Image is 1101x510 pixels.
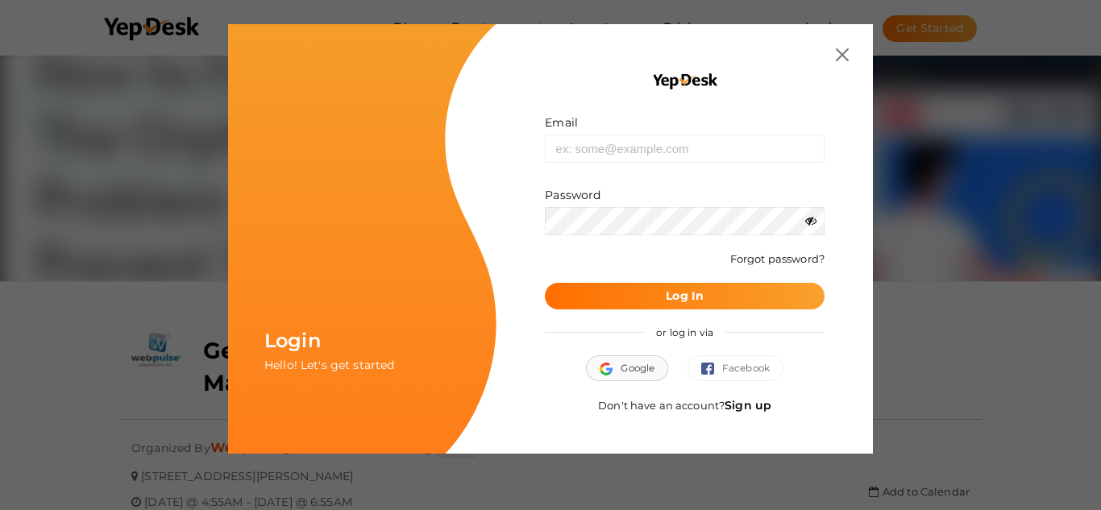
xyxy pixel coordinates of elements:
[598,399,771,412] span: Don't have an account?
[730,252,825,265] a: Forgot password?
[545,114,578,131] label: Email
[600,363,621,375] img: google.svg
[644,314,725,350] span: or log in via
[545,283,825,309] button: Log In
[651,73,718,90] img: YEP_black_cropped.png
[701,360,770,376] span: Facebook
[666,288,704,303] b: Log In
[264,358,394,372] span: Hello! Let's get started
[701,363,722,375] img: facebook.svg
[545,187,600,203] label: Password
[688,355,783,381] button: Facebook
[586,355,668,381] button: Google
[836,48,849,61] img: close.svg
[600,360,654,376] span: Google
[264,329,321,352] span: Login
[725,398,771,413] a: Sign up
[545,135,825,163] input: ex: some@example.com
